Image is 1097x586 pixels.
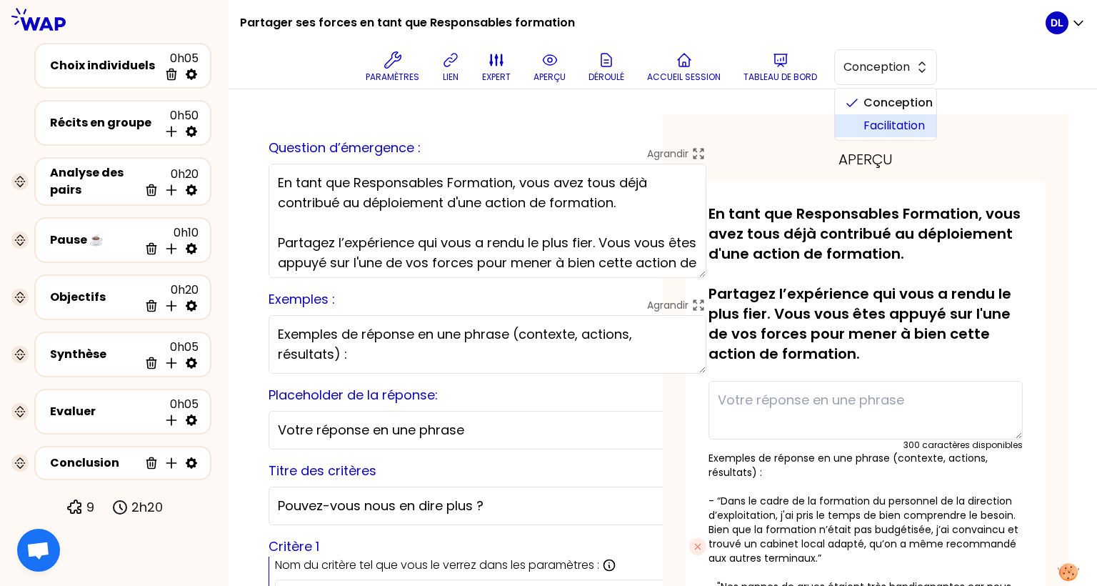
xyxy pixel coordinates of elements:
[588,71,624,83] p: Déroulé
[534,71,566,83] p: aperçu
[269,164,706,278] textarea: En tant que Responsables Formation, vous avez tous déjà contribué au déploiement d'une action de ...
[834,88,937,141] ul: Conception
[443,71,459,83] p: lien
[139,224,199,256] div: 0h10
[50,403,159,420] div: Evaluer
[159,107,199,139] div: 0h50
[86,497,94,517] p: 9
[50,289,139,306] div: Objectifs
[843,59,908,76] span: Conception
[708,204,1023,364] p: En tant que Responsables Formation, vous avez tous déjà contribué au déploiement d'une action de ...
[269,139,421,157] label: Question d’émergence :
[476,46,516,89] button: expert
[647,71,721,83] p: Accueil session
[743,71,817,83] p: Tableau de bord
[269,537,319,557] label: Critère 1
[366,71,419,83] p: Paramètres
[583,46,630,89] button: Déroulé
[863,117,925,134] span: Facilitation
[17,529,60,572] div: Ouvrir le chat
[50,346,139,363] div: Synthèse
[269,315,706,374] textarea: Exemples de réponse en une phrase (contexte, actions, résultats) : - “Dans le cadre de la formati...
[50,164,139,199] div: Analyse des pairs
[686,149,1046,169] div: aperçu
[1046,11,1086,34] button: DL
[50,455,139,472] div: Conclusion
[1051,16,1063,30] p: DL
[641,46,726,89] button: Accueil session
[647,146,688,161] p: Agrandir
[738,46,823,89] button: Tableau de bord
[139,282,199,313] div: 0h20
[436,46,465,89] button: lien
[139,339,199,370] div: 0h05
[834,49,937,85] button: Conception
[50,57,159,74] div: Choix individuels
[269,386,438,404] label: Placeholder de la réponse:
[647,298,688,312] p: Agrandir
[903,439,1023,451] div: 300 caractères disponibles
[269,290,335,308] label: Exemples :
[269,462,376,480] label: Titre des critères
[131,497,163,517] p: 2h20
[528,46,571,89] button: aperçu
[139,166,199,197] div: 0h20
[159,396,199,427] div: 0h05
[50,232,139,249] div: Pause ☕️
[482,71,511,83] p: expert
[159,50,199,81] div: 0h05
[275,557,599,574] p: Nom du critère tel que vous le verrez dans les paramètres :
[863,94,925,111] span: Conception
[50,114,159,131] div: Récits en groupe
[360,46,425,89] button: Paramètres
